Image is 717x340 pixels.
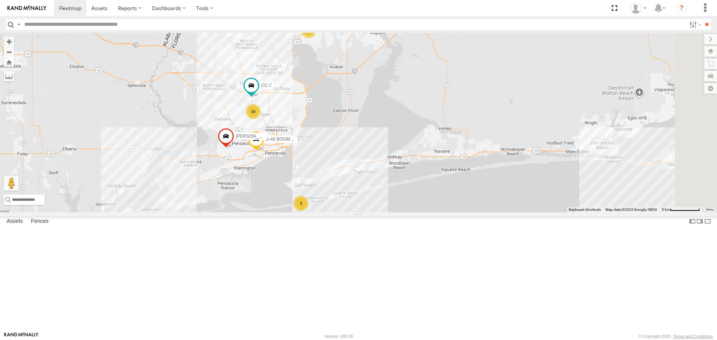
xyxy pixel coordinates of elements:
div: 3 [294,196,308,211]
a: Terms and Conditions [673,334,713,339]
button: Keyboard shortcuts [569,207,601,212]
label: Dock Summary Table to the Left [689,216,696,227]
a: Visit our Website [4,333,38,340]
span: 5 km [662,208,670,212]
label: Measure [4,71,14,81]
div: 34 [246,104,261,119]
div: William Pittman [627,3,649,14]
span: Map data ©2025 Google, INEGI [605,208,657,212]
a: Terms (opens in new tab) [706,208,714,211]
span: S-40 BOOM LIFT [266,137,301,142]
img: rand-logo.svg [7,6,46,11]
label: Search Query [16,19,22,30]
label: Assets [3,216,27,227]
label: Hide Summary Table [704,216,711,227]
label: Dock Summary Table to the Right [696,216,704,227]
label: Map Settings [704,83,717,94]
div: © Copyright 2025 - [639,334,713,339]
button: Zoom out [4,47,14,57]
button: Zoom Home [4,57,14,67]
label: Fences [27,216,52,227]
div: Version: 308.00 [325,334,353,339]
button: Drag Pegman onto the map to open Street View [4,176,19,191]
label: Search Filter Options [686,19,702,30]
button: Zoom in [4,37,14,47]
span: CC-7 [261,83,271,88]
button: Map Scale: 5 km per 76 pixels [659,207,702,212]
span: [PERSON_NAME] [236,134,273,139]
i: ? [676,2,687,14]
